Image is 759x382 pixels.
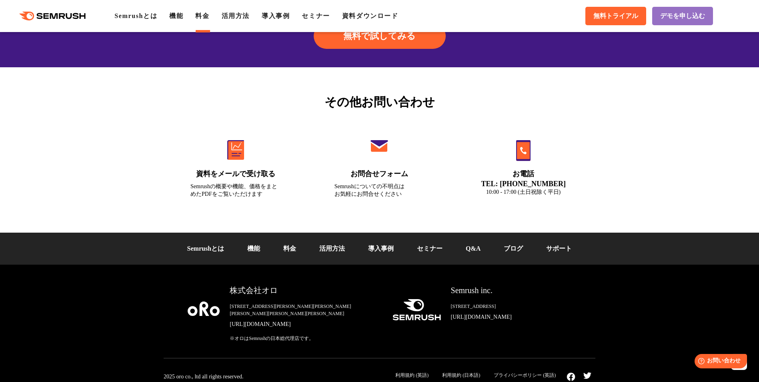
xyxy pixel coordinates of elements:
[195,12,209,19] a: 料金
[593,12,638,20] span: 無料トライアル
[114,12,157,19] a: Semrushとは
[660,12,705,20] span: デモを申し込む
[478,179,569,188] div: TEL: [PHONE_NUMBER]
[417,245,443,252] a: セミナー
[188,302,220,316] img: oro company
[314,23,446,49] a: 無料で試してみる
[546,245,572,252] a: サポート
[442,372,480,378] a: 利用規約 (日本語)
[169,12,183,19] a: 機能
[343,30,416,42] span: 無料で試してみる
[318,123,442,208] a: お問合せフォーム Semrushについての不明点はお気軽にお問合せください
[567,372,575,381] img: facebook
[478,169,569,179] div: お電話
[652,7,713,25] a: デモを申し込む
[451,313,571,321] a: [URL][DOMAIN_NAME]
[222,12,250,19] a: 活用方法
[583,372,591,379] img: twitter
[302,12,330,19] a: セミナー
[342,12,399,19] a: 資料ダウンロード
[190,169,281,179] div: 資料をメールで受け取る
[230,285,379,296] div: 株式会社オロ
[504,245,523,252] a: ブログ
[395,372,429,378] a: 利用規約 (英語)
[190,183,281,198] div: Semrushの概要や機能、価格をまとめたPDFをご覧いただけます
[451,285,571,296] div: Semrush inc.
[494,372,556,378] a: プライバシーポリシー (英語)
[230,303,379,317] div: [STREET_ADDRESS][PERSON_NAME][PERSON_NAME][PERSON_NAME][PERSON_NAME][PERSON_NAME]
[187,245,224,252] a: Semrushとは
[230,320,379,328] a: [URL][DOMAIN_NAME]
[466,245,481,252] a: Q&A
[688,351,750,373] iframe: Help widget launcher
[478,188,569,196] div: 10:00 - 17:00 (土日祝除く平日)
[334,169,425,179] div: お問合せフォーム
[164,93,595,111] div: その他お問い合わせ
[230,335,379,342] div: ※オロはSemrushの日本総代理店です。
[174,123,298,208] a: 資料をメールで受け取る Semrushの概要や機能、価格をまとめたPDFをご覧いただけます
[319,245,345,252] a: 活用方法
[283,245,296,252] a: 料金
[247,245,260,252] a: 機能
[262,12,290,19] a: 導入事例
[334,183,425,198] div: Semrushについての不明点は お気軽にお問合せください
[585,7,646,25] a: 無料トライアル
[164,373,243,380] div: 2025 oro co., ltd all rights reserved.
[451,303,571,310] div: [STREET_ADDRESS]
[368,245,394,252] a: 導入事例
